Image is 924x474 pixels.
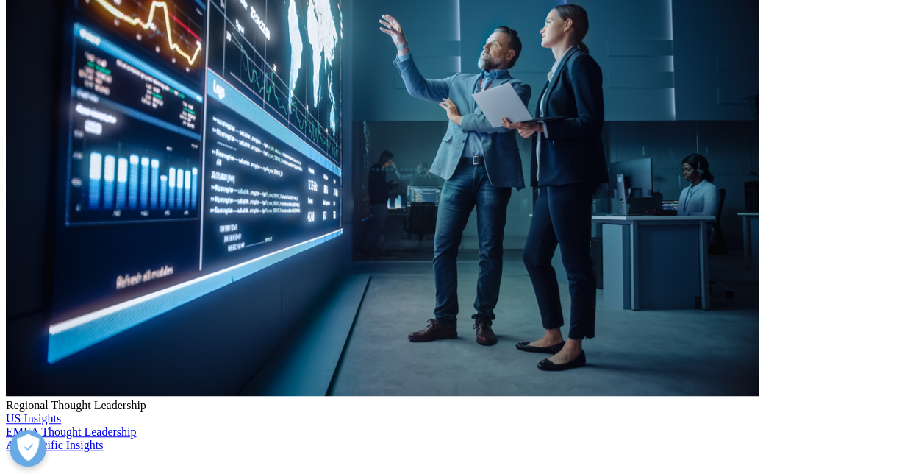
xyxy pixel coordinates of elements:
[6,399,918,412] div: Regional Thought Leadership
[6,412,61,425] a: US Insights
[6,425,136,438] a: EMEA Thought Leadership
[10,430,46,467] button: Open Preferences
[6,439,103,451] a: Asia Pacific Insights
